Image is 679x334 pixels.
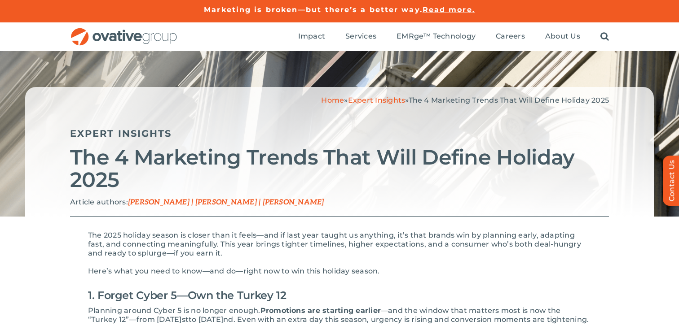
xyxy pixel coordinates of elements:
a: Careers [496,32,525,42]
span: st [182,315,189,324]
span: EMRge™ Technology [397,32,476,41]
p: Article authors: [70,198,609,207]
span: » » [321,96,609,104]
span: nd [223,315,233,324]
span: About Us [545,32,580,41]
span: [PERSON_NAME] | [PERSON_NAME] | [PERSON_NAME] [128,198,324,207]
span: Services [345,32,376,41]
h2: 1. Forget Cyber 5—Own the Turkey 12 [88,285,591,306]
a: OG_Full_horizontal_RGB [70,27,178,35]
a: Expert Insights [70,128,172,139]
a: EMRge™ Technology [397,32,476,42]
a: Expert Insights [348,96,406,104]
span: . Even with an extra day this season, urgency is rising and conversion moments are tightening. [234,315,589,324]
span: Impact [298,32,325,41]
a: Search [600,32,609,42]
a: Marketing is broken—but there’s a better way. [204,5,423,14]
span: Planning around Cyber 5 is no longer enough. [88,306,260,315]
span: Careers [496,32,525,41]
nav: Menu [298,22,609,51]
a: Read more. [423,5,475,14]
span: The 4 Marketing Trends That Will Define Holiday 2025 [409,96,609,104]
a: Home [321,96,344,104]
h2: The 4 Marketing Trends That Will Define Holiday 2025 [70,146,609,191]
span: to [DATE] [189,315,223,324]
span: The 2025 holiday season is closer than it feels—and if last year taught us anything, it’s that br... [88,231,581,257]
span: —and the window that matters most is now the “Turkey 12”—from [DATE] [88,306,561,324]
a: Impact [298,32,325,42]
span: Promotions are starting earlier [260,306,381,315]
a: Services [345,32,376,42]
span: Here’s what you need to know—and do—right now to win this holiday season. [88,267,380,275]
a: About Us [545,32,580,42]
